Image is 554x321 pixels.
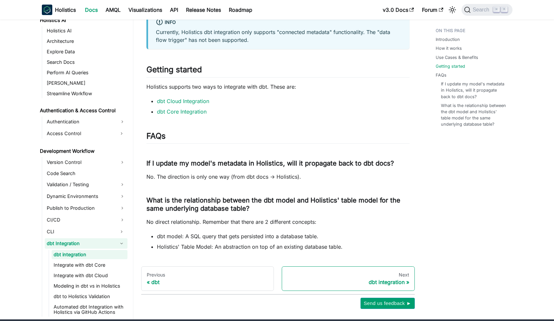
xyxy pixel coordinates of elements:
[81,5,102,15] a: Docs
[436,63,465,69] a: Getting started
[147,279,269,285] div: dbt
[45,191,127,202] a: Dynamic Environments
[38,16,127,25] a: Holistics AI
[52,260,127,270] a: Integrate with dbt Core
[45,238,116,249] a: dbt Integration
[52,281,127,291] a: Modeling in dbt vs in Holistics
[45,58,127,67] a: Search Docs
[182,5,225,15] a: Release Notes
[364,299,411,308] span: Send us feedback ►
[38,106,127,115] a: Authentication & Access Control
[45,203,127,213] a: Publish to Production
[436,45,462,51] a: How it works
[441,102,506,128] a: What is the relationship between the dbt model and Holistics' table model for the same underlying...
[282,266,415,291] a: Nextdbt integration
[436,72,446,78] a: FAQs
[146,131,410,144] h2: FAQs
[157,232,410,240] li: dbt model: A SQL query that gets persisted into a database table.
[436,36,460,43] a: Introduction
[45,68,127,77] a: Perform AI Queries
[52,302,127,317] a: Automated dbt Integration with Holistics via GitHub Actions
[45,169,127,178] a: Code Search
[157,243,410,251] li: Holistics' Table Model: An abstraction on top of an existing database table.
[42,5,76,15] a: HolisticsHolistics
[45,47,127,56] a: Explore Data
[287,272,409,278] div: Next
[52,292,127,301] a: dbt to Holistics Validation
[225,5,256,15] a: Roadmap
[45,157,127,168] a: Version Control
[45,226,116,237] a: CLI
[493,7,500,12] kbd: ⌘
[156,18,402,27] div: info
[462,4,512,16] button: Search (Command+K)
[157,98,209,104] a: dbt Cloud Integration
[146,65,410,77] h2: Getting started
[141,266,415,291] nav: Docs pages
[45,37,127,46] a: Architecture
[436,54,478,61] a: Use Cases & Benefits
[52,271,127,280] a: Integrate with dbt Cloud
[116,128,127,139] button: Expand sidebar category 'Access Control'
[147,272,269,278] div: Previous
[45,26,127,35] a: Holistics AI
[42,5,52,15] img: Holistics
[55,6,76,14] b: Holistics
[471,7,493,13] span: Search
[157,108,207,115] a: dbt Core Integration
[156,28,402,44] p: Currently, Holistics dbt integration only supports "connected metadata" functionality. The "data ...
[166,5,182,15] a: API
[45,79,127,88] a: [PERSON_NAME]
[102,5,125,15] a: AMQL
[45,116,127,127] a: Authentication
[38,147,127,156] a: Development Workflow
[361,298,415,309] button: Send us feedback ►
[447,5,458,15] button: Switch between dark and light mode (currently light mode)
[141,266,274,291] a: Previousdbt
[116,238,127,249] button: Collapse sidebar category 'dbt Integration'
[146,83,410,91] p: Holistics supports two ways to integrate with dbt. These are:
[45,215,127,225] a: CI/CD
[35,18,133,319] nav: Docs sidebar
[418,5,447,15] a: Forum
[125,5,166,15] a: Visualizations
[52,250,127,259] a: dbt integration
[441,81,506,100] a: If I update my model's metadata in Holistics, will it propagate back to dbt docs?
[146,196,410,213] h3: What is the relationship between the dbt model and Holistics' table model for the same underlying...
[146,218,410,226] p: No direct relationship. Remember that there are 2 different concepts:
[45,89,127,98] a: Streamline Workflow
[116,226,127,237] button: Expand sidebar category 'CLI'
[146,173,410,181] p: No. The direction is only one way (from dbt docs → Holistics).
[287,279,409,285] div: dbt integration
[501,7,508,12] kbd: K
[379,5,418,15] a: v3.0 Docs
[146,159,410,168] h3: If I update my model's metadata in Holistics, will it propagate back to dbt docs?
[45,179,127,190] a: Validation / Testing
[45,128,116,139] a: Access Control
